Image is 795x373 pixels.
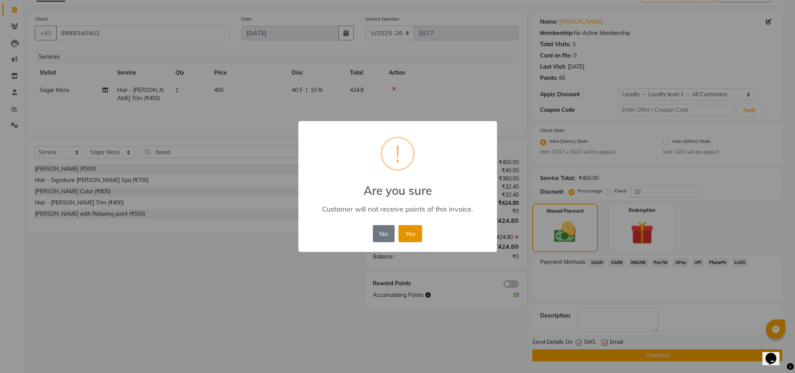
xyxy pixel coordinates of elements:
[395,138,400,169] div: !
[373,225,395,242] button: No
[762,342,787,365] iframe: chat widget
[309,205,485,213] div: Customer will not receive points of this invoice.
[298,174,497,198] h2: Are you sure
[398,225,422,242] button: Yes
